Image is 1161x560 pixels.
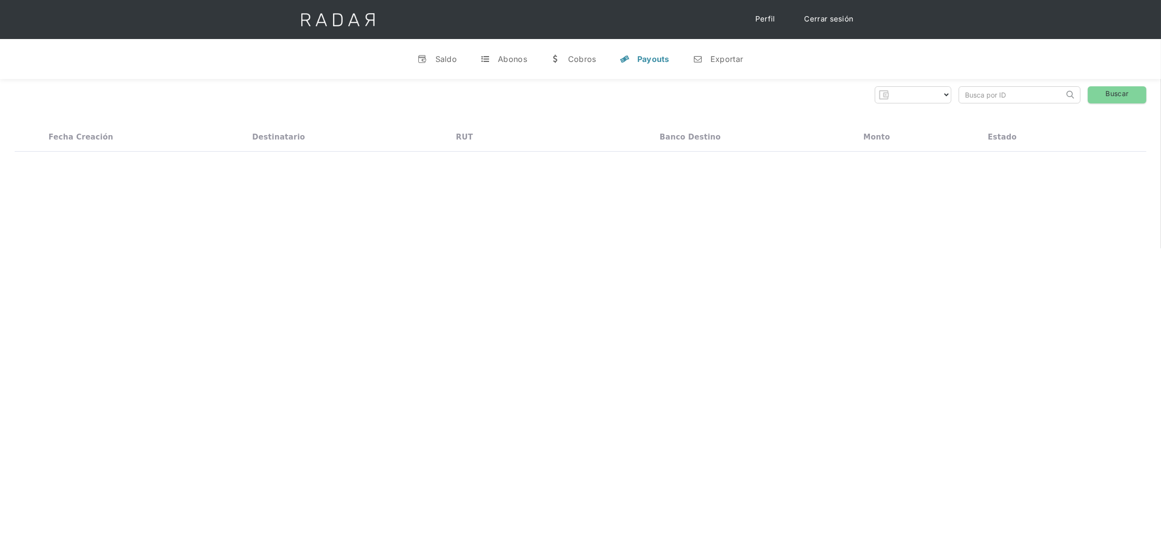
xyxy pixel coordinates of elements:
div: Cobros [568,54,596,64]
a: Cerrar sesión [795,10,864,29]
div: Saldo [435,54,457,64]
div: t [480,54,490,64]
input: Busca por ID [959,87,1064,103]
div: Abonos [498,54,527,64]
div: Banco destino [660,133,721,141]
form: Form [875,86,951,103]
div: Payouts [637,54,669,64]
div: Monto [864,133,890,141]
a: Buscar [1088,86,1146,103]
div: RUT [456,133,473,141]
div: Destinatario [252,133,305,141]
div: n [693,54,703,64]
div: Estado [988,133,1017,141]
a: Perfil [746,10,785,29]
div: v [418,54,428,64]
div: Fecha creación [49,133,114,141]
div: y [620,54,630,64]
div: w [551,54,560,64]
div: Exportar [710,54,743,64]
